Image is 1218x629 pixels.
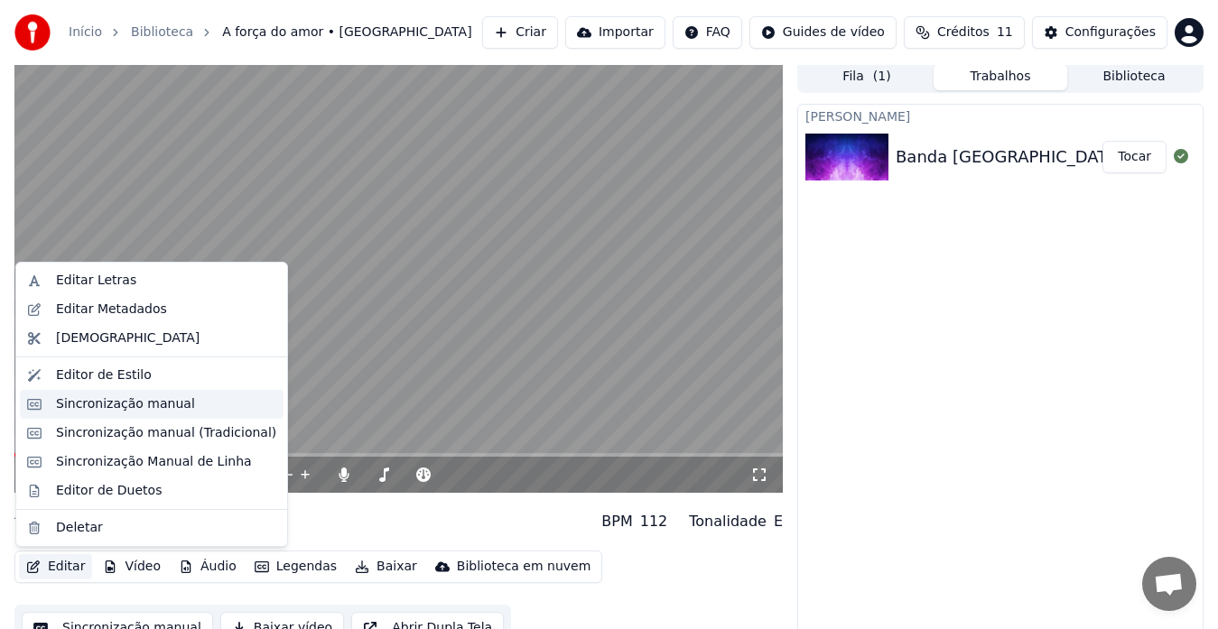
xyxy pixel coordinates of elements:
[601,511,632,532] div: BPM
[348,554,424,579] button: Baixar
[172,554,244,579] button: Áudio
[1065,23,1156,42] div: Configurações
[1032,16,1167,49] button: Configurações
[96,554,168,579] button: Vídeo
[1142,557,1196,611] div: Bate-papo aberto
[56,482,162,500] div: Editor de Duetos
[457,558,591,576] div: Biblioteca em nuvem
[69,23,472,42] nav: breadcrumb
[56,366,152,384] div: Editor de Estilo
[19,554,92,579] button: Editar
[222,23,471,42] span: A força do amor • [GEOGRAPHIC_DATA]
[14,500,191,525] div: A força do amor
[565,16,665,49] button: Importar
[56,519,103,537] div: Deletar
[937,23,990,42] span: Créditos
[873,68,891,86] span: ( 1 )
[798,105,1203,126] div: [PERSON_NAME]
[997,23,1013,42] span: 11
[56,395,195,413] div: Sincronização manual
[774,511,783,532] div: E
[689,511,767,532] div: Tonalidade
[749,16,897,49] button: Guides de vídeo
[934,64,1067,90] button: Trabalhos
[1067,64,1201,90] button: Biblioteca
[800,64,934,90] button: Fila
[247,554,344,579] button: Legendas
[673,16,742,49] button: FAQ
[56,272,136,290] div: Editar Letras
[14,14,51,51] img: youka
[904,16,1025,49] button: Créditos11
[1102,141,1167,173] button: Tocar
[69,23,102,42] a: Início
[640,511,668,532] div: 112
[14,525,191,543] div: Banda [GEOGRAPHIC_DATA]
[56,453,252,471] div: Sincronização Manual de Linha
[482,16,558,49] button: Criar
[56,301,167,319] div: Editar Metadados
[131,23,193,42] a: Biblioteca
[56,424,276,442] div: Sincronização manual (Tradicional)
[56,329,200,347] div: [DEMOGRAPHIC_DATA]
